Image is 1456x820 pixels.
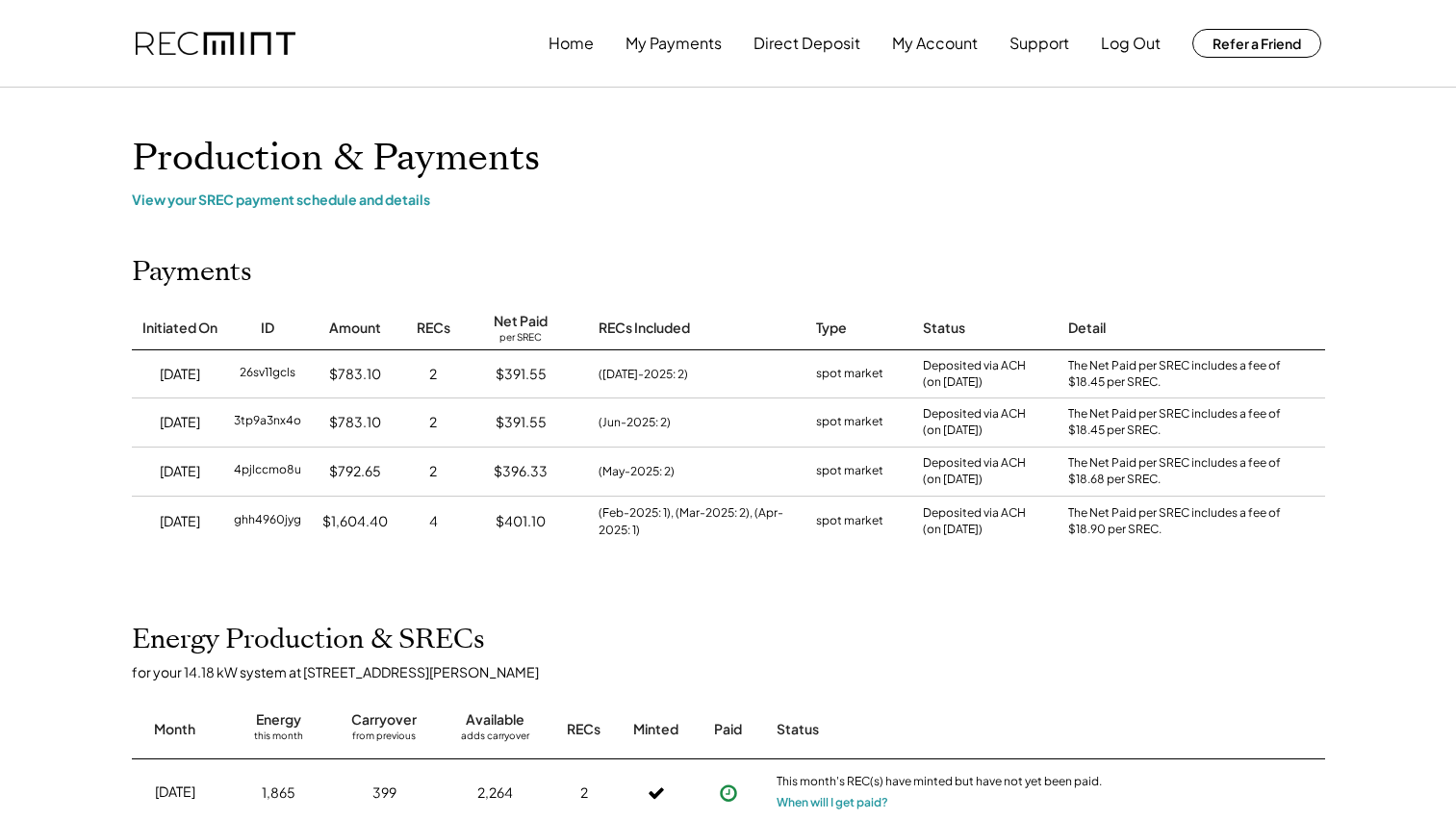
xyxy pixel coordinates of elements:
[154,720,195,739] div: Month
[155,782,195,802] div: [DATE]
[132,624,485,656] h2: Energy Production & SRECs
[351,710,417,730] div: Carryover
[132,191,1325,208] div: View your SREC payment schedule and details
[580,783,588,803] div: 2
[496,365,547,384] div: $391.55
[477,783,513,803] div: 2,264
[1068,319,1106,338] div: Detail
[599,414,671,431] div: (Jun-2025: 2)
[466,710,524,730] div: Available
[892,24,978,63] button: My Account
[494,312,548,331] div: Net Paid
[329,413,381,432] div: $783.10
[923,319,965,338] div: Status
[599,463,675,480] div: (May-2025: 2)
[429,413,437,432] div: 2
[923,455,1026,488] div: Deposited via ACH (on [DATE])
[417,319,450,338] div: RECs
[599,366,688,383] div: ([DATE]-2025: 2)
[777,774,1104,793] div: This month's REC(s) have minted but have not yet been paid.
[256,710,301,730] div: Energy
[714,720,742,739] div: Paid
[1009,24,1069,63] button: Support
[1192,29,1321,58] button: Refer a Friend
[429,462,437,481] div: 2
[754,24,860,63] button: Direct Deposit
[240,365,295,384] div: 26sv11gcls
[329,462,381,481] div: $792.65
[160,365,200,384] div: [DATE]
[132,256,252,289] h2: Payments
[132,136,1325,181] h1: Production & Payments
[136,32,295,56] img: recmint-logotype%403x.png
[714,779,743,807] button: Payment approved, but not yet initiated.
[496,512,546,531] div: $401.10
[160,512,200,531] div: [DATE]
[626,24,722,63] button: My Payments
[429,365,437,384] div: 2
[160,413,200,432] div: [DATE]
[142,319,217,338] div: Initiated On
[494,462,548,481] div: $396.33
[372,783,396,803] div: 399
[262,783,295,803] div: 1,865
[322,512,388,531] div: $1,604.40
[234,462,301,481] div: 4pjlccmo8u
[160,462,200,481] div: [DATE]
[329,365,381,384] div: $783.10
[599,319,690,338] div: RECs Included
[777,793,888,812] button: When will I get paid?
[816,512,883,531] div: spot market
[329,319,381,338] div: Amount
[777,720,1104,739] div: Status
[132,663,1344,680] div: for your 14.18 kW system at [STREET_ADDRESS][PERSON_NAME]
[499,331,542,346] div: per SREC
[1068,455,1290,488] div: The Net Paid per SREC includes a fee of $18.68 per SREC.
[633,720,678,739] div: Minted
[923,505,1026,538] div: Deposited via ACH (on [DATE])
[496,413,547,432] div: $391.55
[923,406,1026,439] div: Deposited via ACH (on [DATE])
[816,413,883,432] div: spot market
[549,24,594,63] button: Home
[234,413,301,432] div: 3tp9a3nx4o
[1101,24,1161,63] button: Log Out
[461,730,529,749] div: adds carryover
[923,358,1026,391] div: Deposited via ACH (on [DATE])
[1068,406,1290,439] div: The Net Paid per SREC includes a fee of $18.45 per SREC.
[429,512,438,531] div: 4
[1068,505,1290,538] div: The Net Paid per SREC includes a fee of $18.90 per SREC.
[234,512,301,531] div: ghh4960jyg
[1068,358,1290,391] div: The Net Paid per SREC includes a fee of $18.45 per SREC.
[816,365,883,384] div: spot market
[352,730,416,749] div: from previous
[567,720,600,739] div: RECs
[816,462,883,481] div: spot market
[261,319,274,338] div: ID
[254,730,303,749] div: this month
[816,319,847,338] div: Type
[599,504,797,539] div: (Feb-2025: 1), (Mar-2025: 2), (Apr-2025: 1)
